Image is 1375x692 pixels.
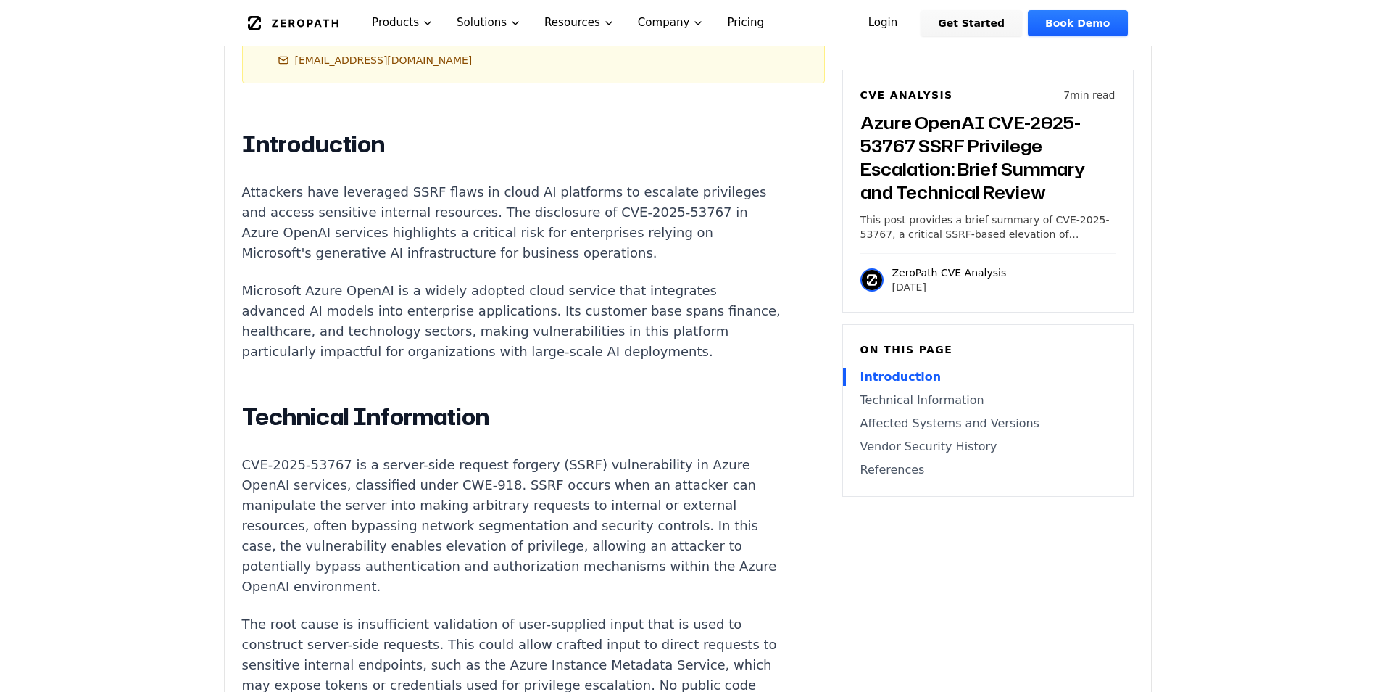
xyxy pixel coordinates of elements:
[242,403,781,432] h2: Technical Information
[860,438,1116,456] a: Vendor Security History
[242,281,781,362] p: Microsoft Azure OpenAI is a widely adopted cloud service that integrates advanced AI models into ...
[242,455,781,597] p: CVE-2025-53767 is a server-side request forgery (SSRF) vulnerability in Azure OpenAI services, cl...
[860,111,1116,204] h3: Azure OpenAI CVE-2025-53767 SSRF Privilege Escalation: Brief Summary and Technical Review
[860,392,1116,409] a: Technical Information
[860,268,884,292] img: ZeroPath CVE Analysis
[860,415,1116,432] a: Affected Systems and Versions
[860,368,1116,386] a: Introduction
[860,213,1116,242] p: This post provides a brief summary of CVE-2025-53767, a critical SSRF-based elevation of privileg...
[1063,88,1115,102] p: 7 min read
[1028,10,1127,36] a: Book Demo
[242,182,781,263] p: Attackers have leveraged SSRF flaws in cloud AI platforms to escalate privileges and access sensi...
[851,10,915,36] a: Login
[860,461,1116,479] a: References
[242,130,781,159] h2: Introduction
[860,342,1116,357] h6: On this page
[921,10,1022,36] a: Get Started
[278,53,473,67] a: [EMAIL_ADDRESS][DOMAIN_NAME]
[892,265,1007,280] p: ZeroPath CVE Analysis
[860,88,953,102] h6: CVE Analysis
[892,280,1007,294] p: [DATE]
